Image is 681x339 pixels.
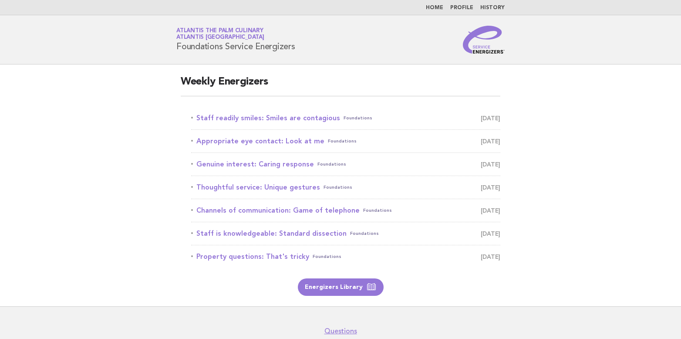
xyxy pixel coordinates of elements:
span: Foundations [317,158,346,170]
a: Questions [324,327,357,336]
a: Staff readily smiles: Smiles are contagiousFoundations [DATE] [191,112,500,124]
span: Foundations [363,204,392,217]
a: Staff is knowledgeable: Standard dissectionFoundations [DATE] [191,227,500,240]
a: Profile [450,5,473,10]
img: Service Energizers [463,26,505,54]
a: Appropriate eye contact: Look at meFoundations [DATE] [191,135,500,147]
span: [DATE] [481,227,500,240]
a: History [480,5,505,10]
span: [DATE] [481,112,500,124]
span: Atlantis [GEOGRAPHIC_DATA] [176,35,264,41]
a: Property questions: That's trickyFoundations [DATE] [191,251,500,263]
a: Home [426,5,443,10]
a: Atlantis The Palm CulinaryAtlantis [GEOGRAPHIC_DATA] [176,28,264,40]
h1: Foundations Service Energizers [176,28,295,51]
span: [DATE] [481,251,500,263]
span: Foundations [328,135,357,147]
span: [DATE] [481,204,500,217]
span: Foundations [350,227,379,240]
span: Foundations [313,251,341,263]
a: Channels of communication: Game of telephoneFoundations [DATE] [191,204,500,217]
a: Genuine interest: Caring responseFoundations [DATE] [191,158,500,170]
a: Thoughtful service: Unique gesturesFoundations [DATE] [191,181,500,193]
span: Foundations [324,181,352,193]
h2: Weekly Energizers [181,75,500,96]
span: Foundations [344,112,372,124]
a: Energizers Library [298,278,384,296]
span: [DATE] [481,135,500,147]
span: [DATE] [481,181,500,193]
span: [DATE] [481,158,500,170]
